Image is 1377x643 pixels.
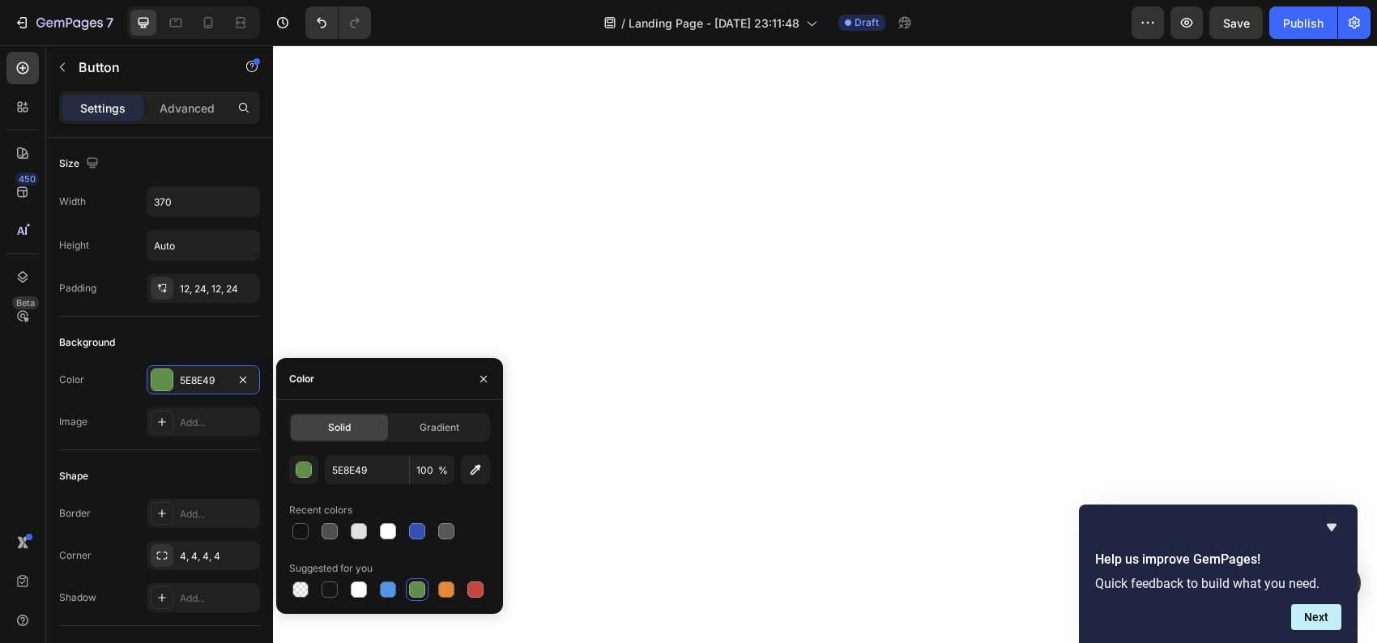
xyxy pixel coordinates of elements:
[59,590,96,605] div: Shadow
[6,6,121,39] button: 7
[59,238,89,253] div: Height
[1283,15,1324,32] div: Publish
[59,469,88,483] div: Shape
[855,15,879,30] span: Draft
[1095,517,1341,630] div: Help us improve GemPages!
[305,6,371,39] div: Undo/Redo
[59,194,86,209] div: Width
[289,372,314,386] div: Color
[180,415,256,430] div: Add...
[621,15,625,32] span: /
[1322,517,1341,537] button: Hide survey
[325,455,409,484] input: Eg: FFFFFF
[59,335,115,350] div: Background
[1209,6,1263,39] button: Save
[147,187,259,216] input: Auto
[15,172,39,185] div: 450
[289,503,352,517] div: Recent colors
[147,231,259,260] input: Auto
[289,561,373,576] div: Suggested for you
[328,420,351,435] span: Solid
[180,591,256,606] div: Add...
[59,281,96,296] div: Padding
[80,100,126,117] p: Settings
[273,45,1377,643] iframe: Design area
[59,373,84,387] div: Color
[12,296,39,309] div: Beta
[59,153,102,175] div: Size
[1269,6,1337,39] button: Publish
[438,463,448,478] span: %
[180,507,256,522] div: Add...
[160,100,215,117] p: Advanced
[79,57,216,77] p: Button
[420,420,459,435] span: Gradient
[106,13,113,32] p: 7
[59,548,92,563] div: Corner
[180,373,227,388] div: 5E8E49
[1291,604,1341,630] button: Next question
[1095,576,1341,591] p: Quick feedback to build what you need.
[1095,550,1341,569] h2: Help us improve GemPages!
[629,15,799,32] span: Landing Page - [DATE] 23:11:48
[180,282,256,296] div: 12, 24, 12, 24
[1223,16,1250,30] span: Save
[59,415,87,429] div: Image
[59,506,91,521] div: Border
[180,549,256,564] div: 4, 4, 4, 4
